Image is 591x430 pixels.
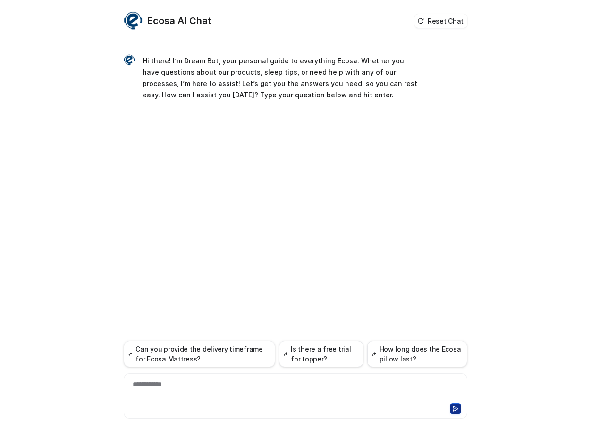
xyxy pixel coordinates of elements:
[414,14,467,28] button: Reset Chat
[367,341,467,367] button: How long does the Ecosa pillow last?
[147,14,211,27] h2: Ecosa AI Chat
[279,341,363,367] button: Is there a free trial for topper?
[124,341,275,367] button: Can you provide the delivery timeframe for Ecosa Mattress?
[124,11,143,30] img: Widget
[124,54,135,66] img: Widget
[143,55,419,101] p: Hi there! I’m Dream Bot, your personal guide to everything Ecosa. Whether you have questions abou...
